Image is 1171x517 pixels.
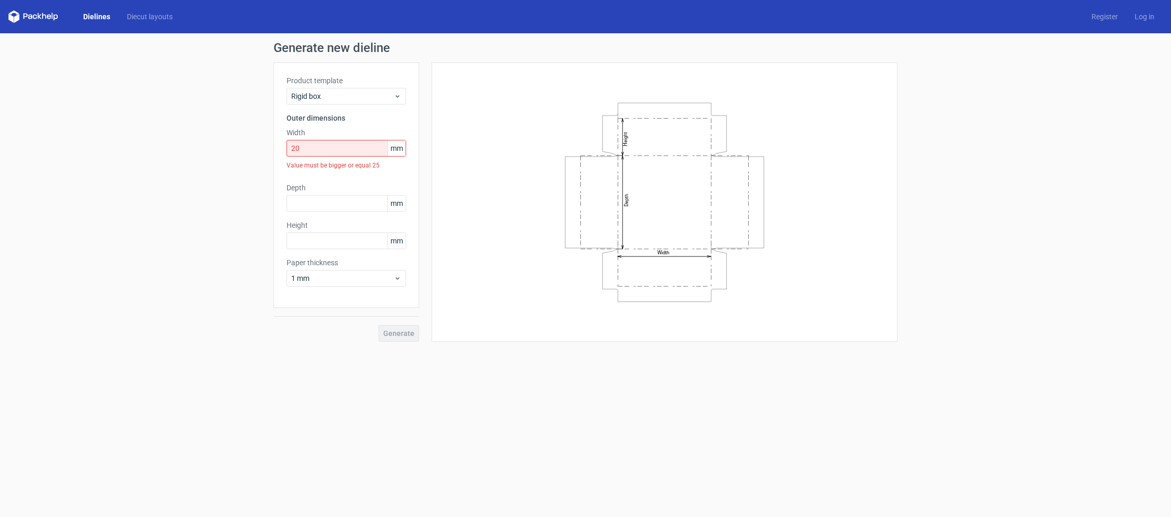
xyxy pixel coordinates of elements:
[387,196,406,211] span: mm
[287,257,406,268] label: Paper thickness
[274,42,897,54] h1: Generate new dieline
[622,132,628,146] text: Height
[287,157,406,174] div: Value must be bigger or equal 25
[387,140,406,156] span: mm
[287,113,406,123] h3: Outer dimensions
[75,11,119,22] a: Dielines
[387,233,406,249] span: mm
[1083,11,1126,22] a: Register
[291,91,394,101] span: Rigid box
[287,75,406,86] label: Product template
[291,273,394,283] span: 1 mm
[287,220,406,230] label: Height
[287,183,406,193] label: Depth
[657,250,669,255] text: Width
[287,127,406,138] label: Width
[1126,11,1163,22] a: Log in
[623,193,629,206] text: Depth
[119,11,181,22] a: Diecut layouts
